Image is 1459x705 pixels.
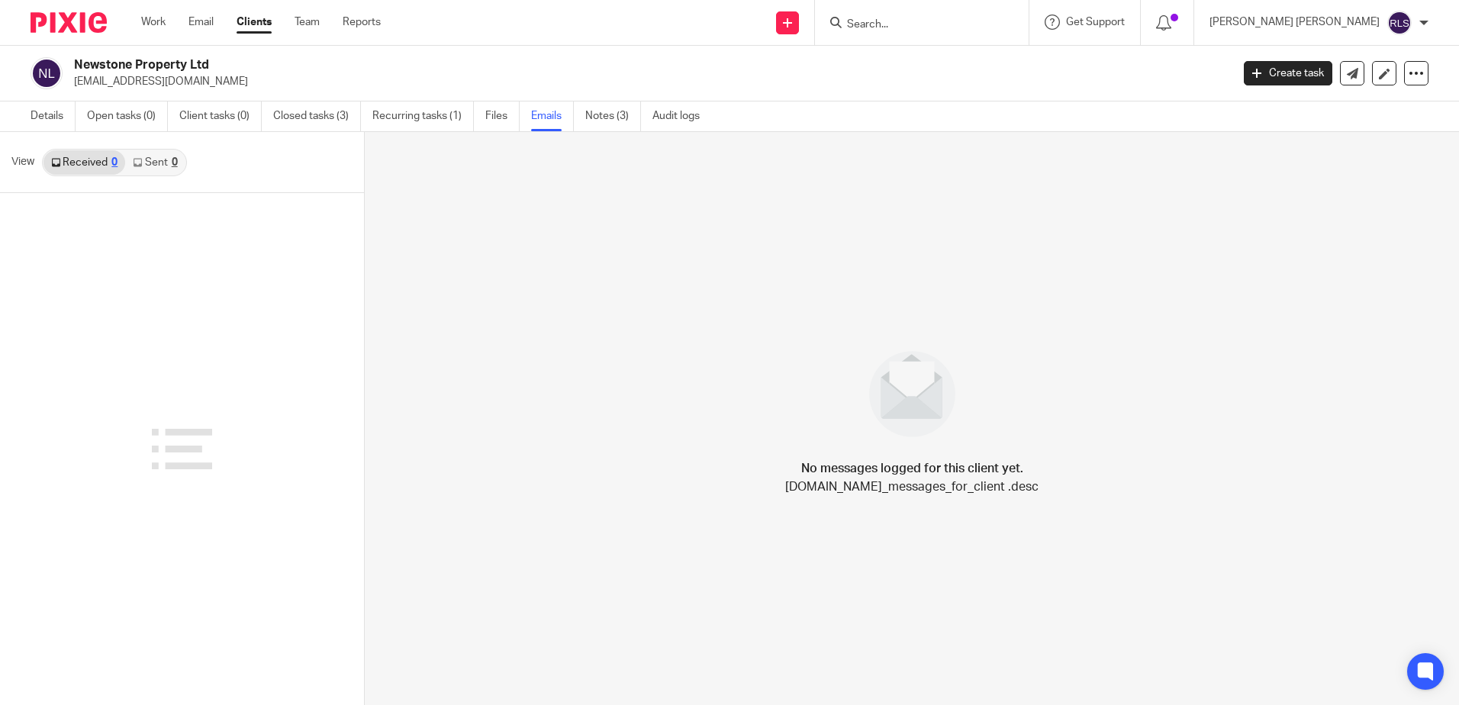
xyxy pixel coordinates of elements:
p: [EMAIL_ADDRESS][DOMAIN_NAME] [74,74,1221,89]
img: svg%3E [1387,11,1412,35]
a: Emails [531,101,574,131]
a: Sent0 [125,150,185,175]
input: Search [845,18,983,32]
a: Notes (3) [585,101,641,131]
h2: Newstone Property Ltd [74,57,991,73]
a: Work [141,14,166,30]
a: Client tasks (0) [179,101,262,131]
a: Details [31,101,76,131]
span: Get Support [1066,17,1125,27]
a: Team [295,14,320,30]
p: [PERSON_NAME] [PERSON_NAME] [1209,14,1380,30]
a: Received0 [43,150,125,175]
a: Email [188,14,214,30]
p: [DOMAIN_NAME]_messages_for_client .desc [785,478,1039,496]
img: svg%3E [31,57,63,89]
a: Files [485,101,520,131]
a: Audit logs [652,101,711,131]
img: image [859,341,965,447]
a: Reports [343,14,381,30]
h4: No messages logged for this client yet. [801,459,1023,478]
span: View [11,154,34,170]
a: Recurring tasks (1) [372,101,474,131]
a: Closed tasks (3) [273,101,361,131]
div: 0 [111,157,118,168]
a: Clients [237,14,272,30]
a: Create task [1244,61,1332,85]
img: Pixie [31,12,107,33]
a: Open tasks (0) [87,101,168,131]
div: 0 [172,157,178,168]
